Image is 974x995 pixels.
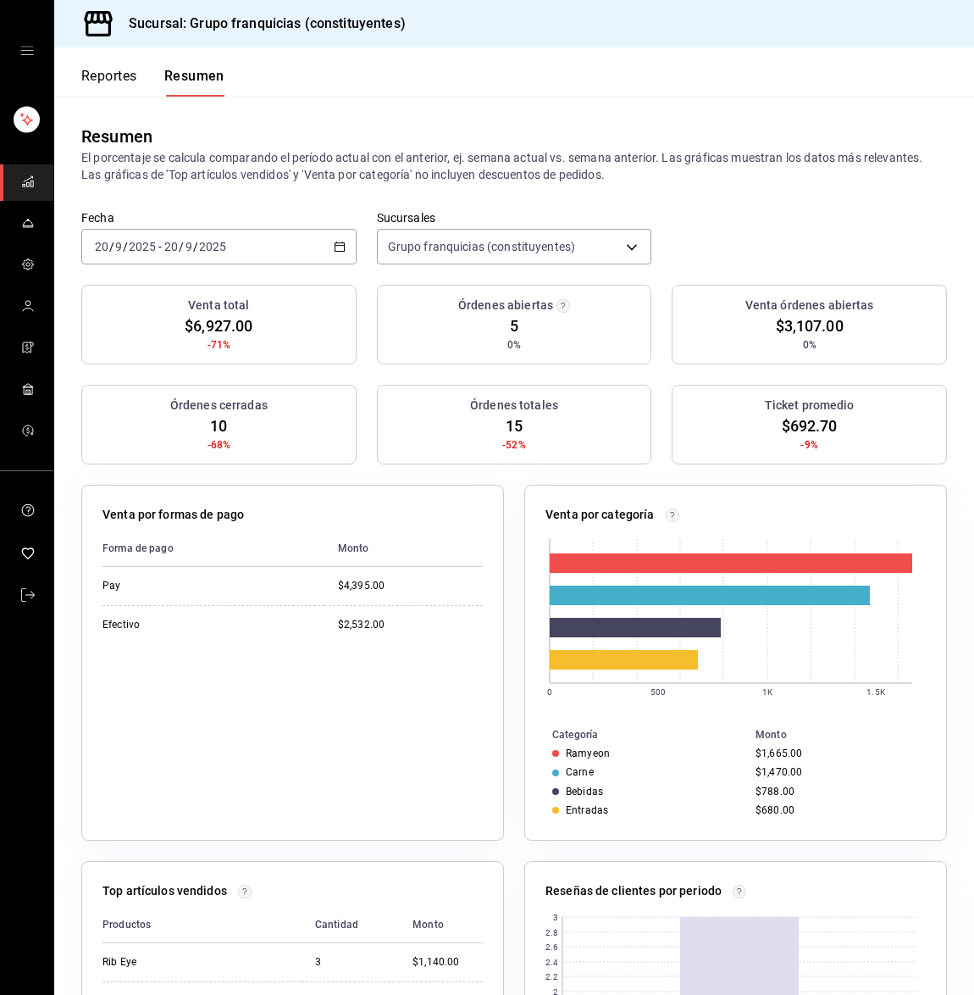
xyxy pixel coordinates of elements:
[755,786,919,798] div: $788.00
[545,882,722,900] p: Reseñas de clientes por periodo
[545,928,558,937] text: 2.8
[553,913,558,922] text: 3
[800,437,817,453] span: -9%
[81,212,357,224] label: Fecha
[650,687,666,697] text: 500
[163,240,179,253] input: --
[188,297,249,314] h3: Venta total
[377,212,652,224] label: Sucursales
[412,955,483,970] div: $1,140.00
[399,907,483,943] th: Monto
[755,748,919,759] div: $1,665.00
[208,337,231,353] span: -71%
[776,314,844,337] span: $3,107.00
[315,955,385,970] div: 3
[782,414,838,437] span: $692.70
[566,804,608,816] div: Entradas
[81,68,137,97] button: Reportes
[81,124,152,149] div: Resumen
[545,506,655,524] p: Venta por categoría
[762,687,773,697] text: 1K
[338,618,483,632] div: $2,532.00
[102,506,244,524] p: Venta por formas de pago
[102,907,302,943] th: Productos
[507,337,521,353] span: 0%
[158,240,162,253] span: -
[20,44,34,58] button: open drawer
[755,804,919,816] div: $680.00
[185,314,252,337] span: $6,927.00
[302,907,399,943] th: Cantidad
[128,240,157,253] input: ----
[81,68,224,97] div: navigation tabs
[114,240,123,253] input: --
[123,240,128,253] span: /
[115,14,406,34] h3: Sucursal: Grupo franquicias (constituyentes)
[102,579,238,593] div: Pay
[506,414,523,437] span: 15
[338,579,483,593] div: $4,395.00
[566,786,603,798] div: Bebidas
[324,531,483,567] th: Monto
[198,240,227,253] input: ----
[81,149,947,183] p: El porcentaje se calcula comparando el período actual con el anterior, ej. semana actual vs. sema...
[545,958,558,967] text: 2.4
[208,437,231,453] span: -68%
[185,240,193,253] input: --
[547,687,552,697] text: 0
[803,337,816,353] span: 0%
[102,882,227,900] p: Top artículos vendidos
[102,531,324,567] th: Forma de pago
[755,766,919,778] div: $1,470.00
[866,687,885,697] text: 1.5K
[102,955,238,970] div: Rib Eye
[109,240,114,253] span: /
[749,725,946,744] th: Monto
[566,748,610,759] div: Ramyeon
[502,437,526,453] span: -52%
[566,766,594,778] div: Carne
[470,397,558,414] h3: Órdenes totales
[210,414,227,437] span: 10
[102,618,238,632] div: Efectivo
[525,725,749,744] th: Categoría
[545,942,558,952] text: 2.6
[388,238,575,255] span: Grupo franquicias (constituyentes)
[170,397,268,414] h3: Órdenes cerradas
[179,240,184,253] span: /
[545,972,558,981] text: 2.2
[745,297,874,314] h3: Venta órdenes abiertas
[193,240,198,253] span: /
[458,297,553,314] h3: Órdenes abiertas
[164,68,224,97] button: Resumen
[510,314,518,337] span: 5
[765,397,855,414] h3: Ticket promedio
[94,240,109,253] input: --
